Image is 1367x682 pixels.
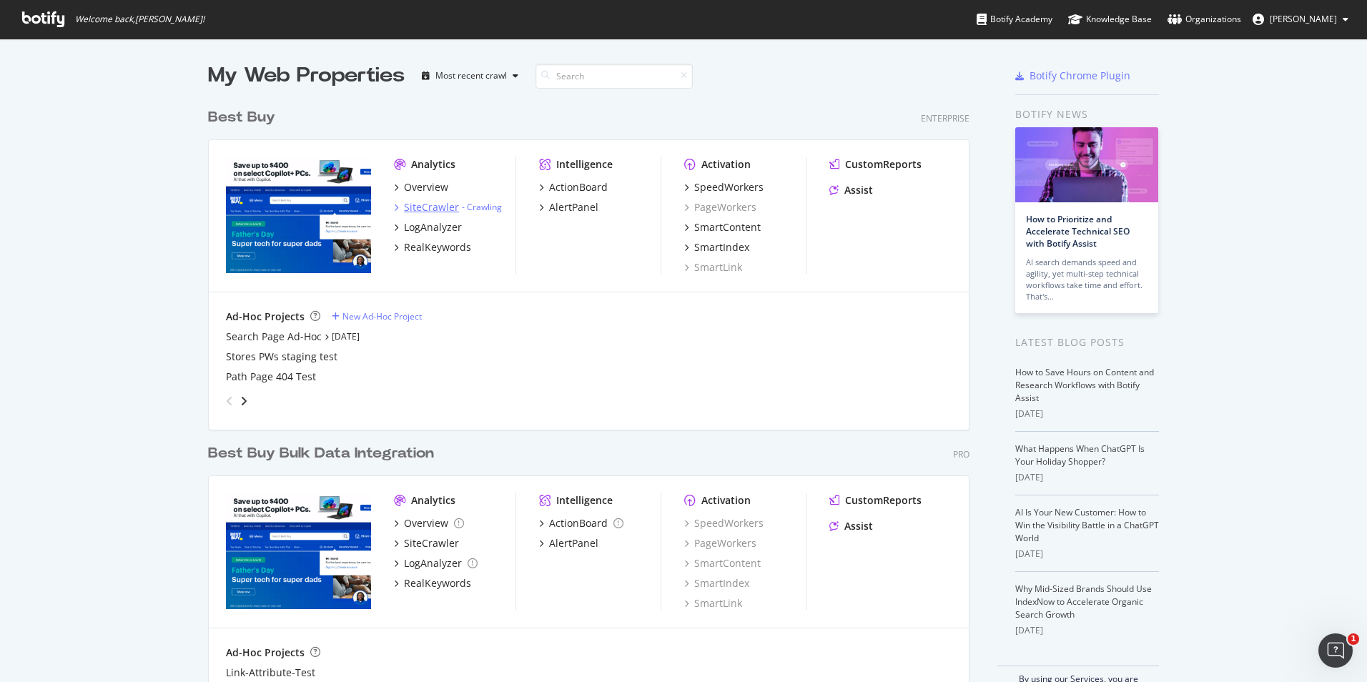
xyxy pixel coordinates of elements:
[845,493,922,508] div: CustomReports
[1318,633,1353,668] iframe: Intercom live chat
[921,112,969,124] div: Enterprise
[684,180,764,194] a: SpeedWorkers
[208,61,405,90] div: My Web Properties
[1015,69,1130,83] a: Botify Chrome Plugin
[394,516,464,530] a: Overview
[684,596,742,611] a: SmartLink
[1270,13,1337,25] span: Courtney Beyer
[977,12,1052,26] div: Botify Academy
[435,71,507,80] div: Most recent crawl
[1015,624,1159,637] div: [DATE]
[829,519,873,533] a: Assist
[684,516,764,530] a: SpeedWorkers
[694,220,761,234] div: SmartContent
[226,646,305,660] div: Ad-Hoc Projects
[684,576,749,590] a: SmartIndex
[556,157,613,172] div: Intelligence
[1015,407,1159,420] div: [DATE]
[539,536,598,550] a: AlertPanel
[404,516,448,530] div: Overview
[208,443,440,464] a: Best Buy Bulk Data Integration
[1348,633,1359,645] span: 1
[1015,506,1159,544] a: AI Is Your New Customer: How to Win the Visibility Battle in a ChatGPT World
[467,201,502,213] a: Crawling
[549,536,598,550] div: AlertPanel
[549,180,608,194] div: ActionBoard
[829,183,873,197] a: Assist
[75,14,204,25] span: Welcome back, [PERSON_NAME] !
[411,157,455,172] div: Analytics
[694,240,749,254] div: SmartIndex
[394,220,462,234] a: LogAnalyzer
[404,180,448,194] div: Overview
[404,576,471,590] div: RealKeywords
[226,370,316,384] a: Path Page 404 Test
[684,260,742,275] a: SmartLink
[684,536,756,550] a: PageWorkers
[701,157,751,172] div: Activation
[684,556,761,570] a: SmartContent
[226,157,371,273] img: bestbuy.com
[220,390,239,412] div: angle-left
[394,536,459,550] a: SiteCrawler
[1015,583,1152,621] a: Why Mid-Sized Brands Should Use IndexNow to Accelerate Organic Search Growth
[1168,12,1241,26] div: Organizations
[536,64,693,89] input: Search
[1241,8,1360,31] button: [PERSON_NAME]
[226,493,371,609] img: www.bestbuysecondary.com
[953,448,969,460] div: Pro
[404,200,459,214] div: SiteCrawler
[1068,12,1152,26] div: Knowledge Base
[1030,69,1130,83] div: Botify Chrome Plugin
[208,107,275,128] div: Best Buy
[829,493,922,508] a: CustomReports
[684,200,756,214] a: PageWorkers
[701,493,751,508] div: Activation
[342,310,422,322] div: New Ad-Hoc Project
[1026,257,1148,302] div: AI search demands speed and agility, yet multi-step technical workflows take time and effort. Tha...
[539,200,598,214] a: AlertPanel
[1015,548,1159,560] div: [DATE]
[404,536,459,550] div: SiteCrawler
[226,350,337,364] a: Stores PWs staging test
[1015,366,1154,404] a: How to Save Hours on Content and Research Workflows with Botify Assist
[394,200,502,214] a: SiteCrawler- Crawling
[208,443,434,464] div: Best Buy Bulk Data Integration
[549,516,608,530] div: ActionBoard
[1015,107,1159,122] div: Botify news
[226,310,305,324] div: Ad-Hoc Projects
[411,493,455,508] div: Analytics
[404,556,462,570] div: LogAnalyzer
[404,240,471,254] div: RealKeywords
[844,183,873,197] div: Assist
[845,157,922,172] div: CustomReports
[1015,443,1145,468] a: What Happens When ChatGPT Is Your Holiday Shopper?
[462,201,502,213] div: -
[239,394,249,408] div: angle-right
[539,516,623,530] a: ActionBoard
[226,330,322,344] a: Search Page Ad-Hoc
[684,240,749,254] a: SmartIndex
[1015,127,1158,202] img: How to Prioritize and Accelerate Technical SEO with Botify Assist
[1015,471,1159,484] div: [DATE]
[404,220,462,234] div: LogAnalyzer
[226,666,315,680] a: Link-Attribute-Test
[332,310,422,322] a: New Ad-Hoc Project
[549,200,598,214] div: AlertPanel
[829,157,922,172] a: CustomReports
[844,519,873,533] div: Assist
[332,330,360,342] a: [DATE]
[416,64,524,87] button: Most recent crawl
[684,220,761,234] a: SmartContent
[1026,213,1130,249] a: How to Prioritize and Accelerate Technical SEO with Botify Assist
[208,107,281,128] a: Best Buy
[556,493,613,508] div: Intelligence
